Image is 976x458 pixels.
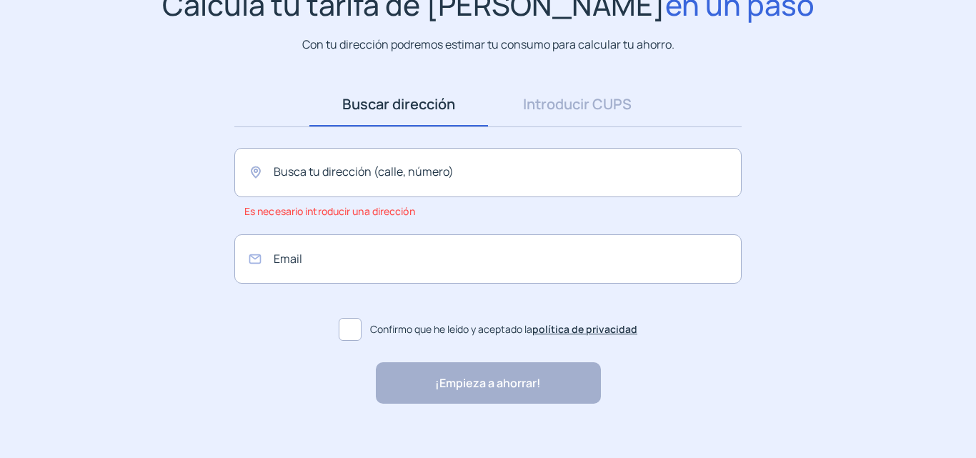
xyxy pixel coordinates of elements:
[244,197,415,226] span: Es necesario introducir una dirección
[309,82,488,126] a: Buscar dirección
[532,322,637,336] a: política de privacidad
[302,36,674,54] p: Con tu dirección podremos estimar tu consumo para calcular tu ahorro.
[488,82,667,126] a: Introducir CUPS
[370,322,637,337] span: Confirmo que he leído y aceptado la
